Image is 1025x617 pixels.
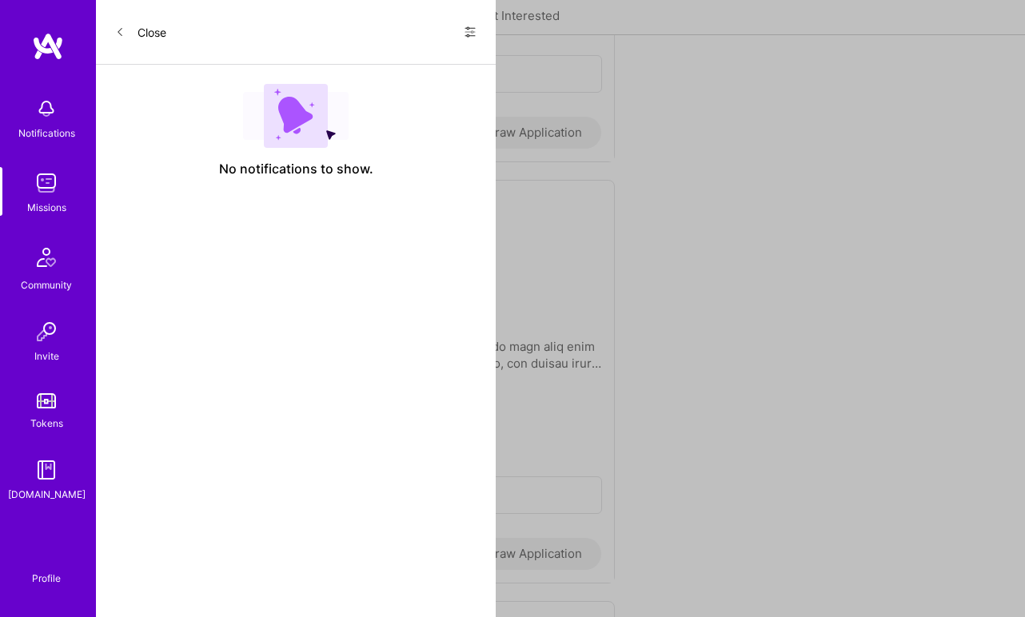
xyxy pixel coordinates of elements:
img: Community [27,238,66,277]
img: guide book [30,454,62,486]
div: Profile [32,570,61,585]
img: teamwork [30,167,62,199]
span: No notifications to show. [219,161,373,177]
a: Profile [26,553,66,585]
div: Notifications [18,125,75,141]
div: Invite [34,348,59,364]
button: Close [115,19,166,45]
div: [DOMAIN_NAME] [8,486,86,503]
img: Invite [30,316,62,348]
img: bell [30,93,62,125]
div: Community [21,277,72,293]
img: logo [32,32,64,61]
img: empty [243,84,349,148]
div: Missions [27,199,66,216]
img: tokens [37,393,56,408]
div: Tokens [30,415,63,432]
